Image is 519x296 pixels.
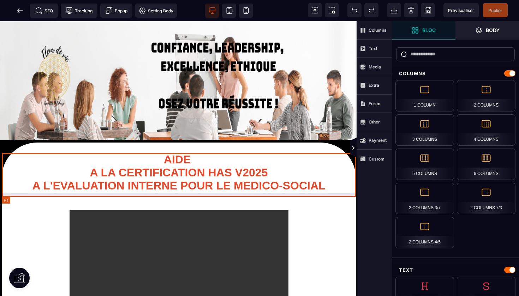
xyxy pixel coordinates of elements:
span: Popup [106,7,127,14]
div: Columns [392,67,519,80]
span: View components [308,3,322,17]
div: 5 Columns [395,149,454,180]
strong: Body [486,28,500,33]
div: 2 Columns 3/7 [395,183,454,214]
h1: AIDE A LA CERTIFICATION HAS V2025 A L'EVALUATION INTERNE POUR LE MEDICO-SOCIAL [2,132,356,175]
div: 1 Column [395,80,454,111]
strong: Payment [369,138,387,143]
span: Screenshot [325,3,339,17]
span: Open Blocks [392,21,455,40]
div: 2 Columns 7/3 [457,183,515,214]
strong: Columns [369,28,387,33]
div: 4 Columns [457,114,515,146]
strong: Extra [369,83,379,88]
span: Tracking [66,7,93,14]
span: Previsualiser [448,8,474,13]
span: Setting Body [139,7,173,14]
span: Open Layer Manager [455,21,519,40]
div: 6 Columns [457,149,515,180]
strong: Forms [369,101,382,106]
div: Text [392,264,519,277]
span: Preview [443,3,479,17]
div: 2 Columns [457,80,515,111]
strong: Text [369,46,377,51]
strong: Custom [369,156,384,162]
span: SEO [35,7,53,14]
div: 3 Columns [395,114,454,146]
div: 2 Columns 4/5 [395,217,454,248]
strong: Bloc [422,28,436,33]
strong: Media [369,64,381,70]
strong: Other [369,119,380,125]
span: Publier [488,8,502,13]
